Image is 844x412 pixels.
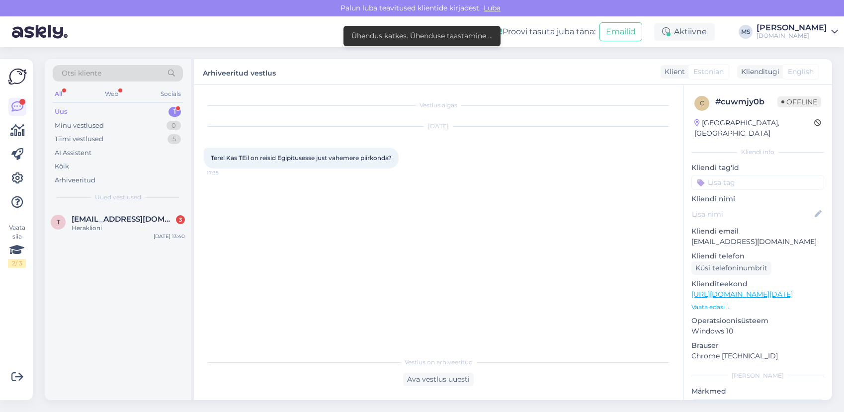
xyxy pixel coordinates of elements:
div: 1 [169,107,181,117]
a: [URL][DOMAIN_NAME][DATE] [691,290,793,299]
input: Lisa nimi [692,209,813,220]
div: [GEOGRAPHIC_DATA], [GEOGRAPHIC_DATA] [694,118,814,139]
p: Chrome [TECHNICAL_ID] [691,351,824,361]
div: [DATE] [204,122,673,131]
p: Klienditeekond [691,279,824,289]
span: Otsi kliente [62,68,101,79]
div: Uus [55,107,68,117]
div: Klienditugi [737,67,779,77]
div: 5 [168,134,181,144]
p: Vaata edasi ... [691,303,824,312]
p: Märkmed [691,386,824,397]
div: Heraklioni [72,224,185,233]
div: AI Assistent [55,148,91,158]
div: All [53,87,64,100]
div: Proovi tasuta juba täna: [484,26,595,38]
p: Kliendi email [691,226,824,237]
div: [PERSON_NAME] [691,371,824,380]
div: Vestlus algas [204,101,673,110]
div: Minu vestlused [55,121,104,131]
span: Luba [481,3,504,12]
div: # cuwmjy0b [715,96,777,108]
span: Estonian [693,67,724,77]
div: 2 / 3 [8,259,26,268]
span: t [57,218,60,226]
p: Brauser [691,340,824,351]
div: [PERSON_NAME] [757,24,827,32]
div: [DATE] 13:40 [154,233,185,240]
span: 17:35 [207,169,244,176]
div: Küsi telefoninumbrit [691,261,771,275]
div: MS [739,25,753,39]
img: Askly Logo [8,67,27,86]
p: Operatsioonisüsteem [691,316,824,326]
div: Ühendus katkes. Ühenduse taastamine ... [351,31,493,41]
span: English [788,67,814,77]
div: Ava vestlus uuesti [403,373,474,386]
p: Kliendi nimi [691,194,824,204]
p: Kliendi tag'id [691,163,824,173]
div: [DOMAIN_NAME] [757,32,827,40]
span: Vestlus on arhiveeritud [405,358,473,367]
p: Kliendi telefon [691,251,824,261]
div: Klient [661,67,685,77]
div: 0 [167,121,181,131]
button: Emailid [599,22,642,41]
span: c [700,99,704,107]
p: Windows 10 [691,326,824,336]
a: [PERSON_NAME][DOMAIN_NAME] [757,24,838,40]
div: Tiimi vestlused [55,134,103,144]
div: Aktiivne [654,23,715,41]
div: 3 [176,215,185,224]
div: Socials [159,87,183,100]
span: Uued vestlused [95,193,141,202]
span: toivokruuk@gmail.com [72,215,175,224]
div: Arhiveeritud [55,175,95,185]
span: Tere! Kas TEil on reisid Egipitusesse just vahemere piirkonda? [211,154,392,162]
div: Web [103,87,120,100]
span: Offline [777,96,821,107]
div: Kliendi info [691,148,824,157]
div: Vaata siia [8,223,26,268]
div: Kõik [55,162,69,171]
input: Lisa tag [691,175,824,190]
p: [EMAIL_ADDRESS][DOMAIN_NAME] [691,237,824,247]
label: Arhiveeritud vestlus [203,65,276,79]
